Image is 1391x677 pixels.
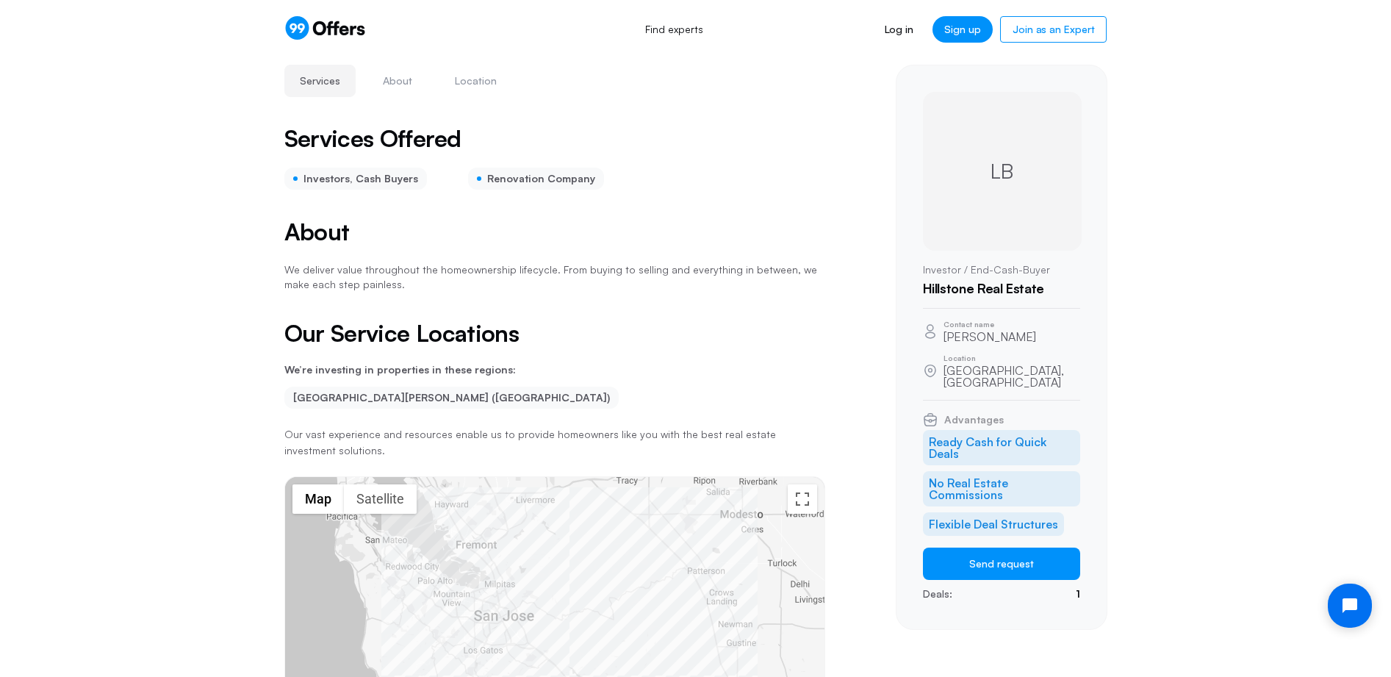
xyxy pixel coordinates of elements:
li: Ready Cash for Quick Deals [923,430,1080,465]
button: About [367,65,428,97]
div: Renovation Company [468,168,604,190]
li: [GEOGRAPHIC_DATA][PERSON_NAME] ([GEOGRAPHIC_DATA]) [284,387,619,409]
button: Toggle fullscreen view [788,484,817,514]
span: Advantages [944,415,1004,425]
p: 1 [1076,586,1080,602]
div: Investors, Cash Buyers [284,168,427,190]
p: Investor / End-Cash-Buyer [923,262,1080,277]
li: Flexible Deal Structures [923,512,1064,536]
button: Show satellite imagery [344,484,417,514]
button: Location [439,65,512,97]
p: Our vast experience and resources enable us to provide homeowners like you with the best real est... [284,426,825,459]
p: Contact name [943,320,1036,328]
p: Deals: [923,586,952,602]
a: Log in [873,16,925,43]
button: Send request [923,548,1080,580]
span: LB [991,157,1013,185]
h2: About [284,219,825,245]
h2: Services Offered [284,126,461,150]
h2: Our Service Locations [284,320,825,346]
p: Location [943,354,1080,362]
p: [PERSON_NAME] [943,331,1036,343]
iframe: Tidio Chat [1315,571,1384,640]
button: Services [284,65,356,97]
p: We deliver value throughout the homeownership lifecycle. From buying to selling and everything in... [284,262,825,291]
p: [GEOGRAPHIC_DATA], [GEOGRAPHIC_DATA] [943,365,1080,388]
p: We’re investing in properties in these regions: [284,365,825,375]
button: Show street map [292,484,344,514]
h1: Hillstone Real Estate [923,281,1080,297]
li: No Real Estate Commissions [923,471,1080,506]
a: Find experts [629,13,719,46]
a: Sign up [932,16,993,43]
a: Join as an Expert [1000,16,1107,43]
